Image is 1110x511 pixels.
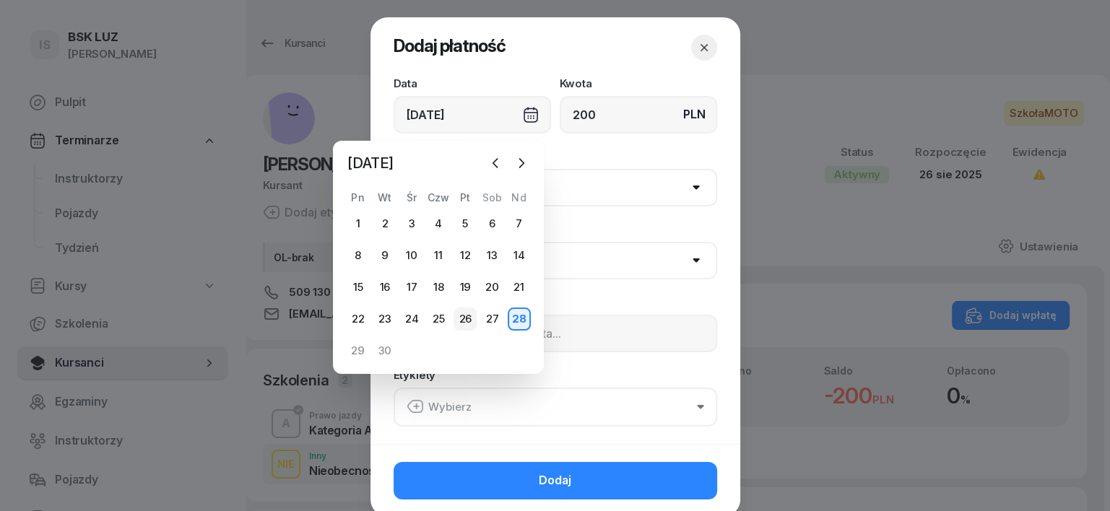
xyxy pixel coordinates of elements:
div: 4 [427,212,450,235]
div: Czw [425,191,452,204]
div: 16 [373,276,396,299]
div: 8 [347,244,370,267]
div: 22 [347,307,370,331]
div: 17 [400,276,423,299]
div: 6 [480,212,503,235]
div: 27 [480,307,503,331]
div: 28 [508,307,531,331]
div: Śr [398,191,425,204]
span: Dodaj płatność [394,35,506,56]
div: 3 [400,212,423,235]
div: 14 [508,244,531,267]
div: 18 [427,276,450,299]
div: 23 [373,307,396,331]
div: Pt [452,191,479,204]
input: Np. zaliczka, pierwsza rata... [394,315,717,352]
div: 13 [480,244,503,267]
div: Pn [344,191,371,204]
div: Nd [506,191,532,204]
button: Wybierz [394,388,717,427]
div: 10 [400,244,423,267]
div: 21 [508,276,531,299]
div: Sob [479,191,506,204]
div: 5 [454,212,477,235]
div: 20 [480,276,503,299]
div: Wybierz [407,398,472,416]
div: 19 [454,276,477,299]
div: 24 [400,307,423,331]
div: 12 [454,244,477,267]
div: Wt [371,191,398,204]
input: 0 [560,96,717,134]
div: 11 [427,244,450,267]
span: Dodaj [539,471,571,490]
button: Dodaj [394,462,717,499]
div: 1 [347,212,370,235]
div: 15 [347,276,370,299]
div: 25 [427,307,450,331]
span: [DATE] [342,152,399,175]
div: 7 [508,212,531,235]
div: 9 [373,244,396,267]
div: 2 [373,212,396,235]
div: 26 [454,307,477,331]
